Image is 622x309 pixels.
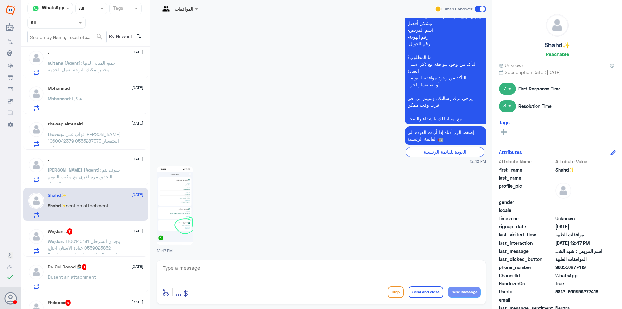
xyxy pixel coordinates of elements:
span: 2 [555,272,602,279]
span: [DATE] [132,299,143,305]
span: موافقات الطبية [555,231,602,238]
span: 12:42 PM [470,159,486,164]
span: email [499,296,554,303]
span: 7 m [499,83,516,95]
div: العودة للقائمة الرئيسية [406,147,484,157]
span: By Newest [107,31,134,44]
h6: Reachable [546,51,569,57]
span: profile_pic [499,183,554,197]
img: defaultAdmin.png [28,228,44,244]
span: UserId [499,288,554,295]
img: defaultAdmin.png [555,183,571,199]
span: : جميع المباني لديها مختبر يمكنك التوجه لعمل الخدمة [48,60,116,72]
span: 2025-10-13T09:47:09.162Z [555,240,602,246]
span: Dr. [48,274,53,279]
span: sent an attachment [53,274,96,279]
span: Subscription Date : [DATE] [499,69,616,76]
span: search [96,33,103,41]
h5: Dr. Gul Rasool👩🏻‍⚕️ [48,264,87,270]
span: : ثواب علي [PERSON_NAME] 1060042379 0555287373 استفسار اخر [48,131,121,150]
span: last_message [499,248,554,255]
span: Unknown [555,215,602,222]
span: last_name [499,174,554,181]
img: defaultAdmin.png [28,86,44,102]
span: 1 [82,264,87,270]
span: 12:47 PM [157,248,173,253]
span: Mohannad [48,96,70,101]
img: defaultAdmin.png [28,264,44,280]
h5: Fhdoooo [48,300,71,306]
span: 966556277419 [555,264,602,271]
h6: Attributes [499,149,522,155]
span: 5 [65,300,71,306]
img: 861295823728022.jpg [157,166,193,245]
span: Shahd✨ [48,203,66,208]
span: : سوف يتم التحقق مرة اخرى مع مكتب التنويم ارجوا الانتظار [48,167,120,186]
span: اسم المريض : شهد الشاعر رقم الهوية 2123795631 رقم الجوال 0556277419 استفسار اخر الموافقة معلقة و ... [555,248,602,255]
span: sultana (Agent) [48,60,81,65]
img: defaultAdmin.png [28,121,44,137]
button: Avatar [4,292,17,304]
span: null [555,207,602,214]
button: ... [175,285,182,299]
span: Unknown [499,62,524,69]
h5: Wejdan .. [48,228,73,235]
span: first_name [499,166,554,173]
span: [DATE] [132,156,143,162]
h5: Mohannad [48,86,70,91]
span: [PERSON_NAME] (Agent) [48,167,100,172]
span: [DATE] [132,228,143,234]
i: check [6,273,14,281]
span: 9812_966556277419 [555,288,602,295]
span: Resolution Time [518,103,552,110]
input: Search by Name, Local etc… [28,31,106,43]
h5: . [48,157,49,162]
span: [DATE] [132,85,143,90]
button: Drop [388,286,404,298]
span: last_visited_flow [499,231,554,238]
span: true [555,280,602,287]
span: 3 m [499,100,516,112]
span: timezone [499,215,554,222]
span: phone_number [499,264,554,271]
span: ... [175,286,182,298]
button: search [96,31,103,42]
span: [DATE] [132,49,143,55]
span: ChannelId [499,272,554,279]
span: last_clicked_button [499,256,554,263]
span: gender [499,199,554,206]
span: [DATE] [132,120,143,126]
span: last_interaction [499,240,554,246]
img: defaultAdmin.png [28,193,44,209]
button: Send Message [448,287,481,298]
div: Tags [112,5,123,13]
span: Human Handover [441,6,472,12]
span: : شكرا [70,96,82,101]
button: Send and close [409,286,443,298]
img: defaultAdmin.png [28,50,44,66]
span: 2025-09-25T17:18:40.916Z [555,223,602,230]
h5: . [48,50,49,55]
span: Attribute Value [555,158,602,165]
span: locale [499,207,554,214]
span: null [555,199,602,206]
span: sent an attachment [66,203,109,208]
span: null [555,296,602,303]
span: Attribute Name [499,158,554,165]
span: thawap [48,131,63,137]
span: [DATE] [132,264,143,269]
h5: Shahd✨ [48,193,66,198]
span: [DATE] [132,192,143,197]
span: First Response Time [518,85,561,92]
img: whatsapp.png [31,4,40,13]
img: Widebot Logo [6,5,15,15]
h6: Tags [499,119,510,125]
h5: Shahd✨ [545,42,570,49]
span: Shahd✨ [555,166,602,173]
span: 3 [67,228,73,235]
span: الموافقات الطبية [555,256,602,263]
span: : وجدان السرحان 1100140191 0559025852 عيادة الاسنان احتاج اعرف الموافقة على التلبيسه والوتد ؟ [48,238,120,257]
img: defaultAdmin.png [28,157,44,173]
span: Wejdan [48,238,63,244]
i: ⇅ [136,31,142,42]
